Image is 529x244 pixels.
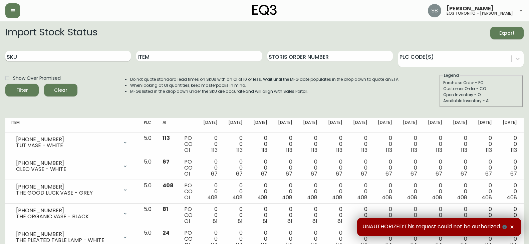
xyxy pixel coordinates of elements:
[336,170,342,178] span: 67
[139,180,157,204] td: 5.0
[203,135,218,153] div: 0 0
[428,206,442,224] div: 0 0
[184,206,193,224] div: PO CO
[253,206,268,224] div: 0 0
[278,183,292,201] div: 0 0
[462,217,467,225] span: 81
[510,170,517,178] span: 67
[378,159,392,177] div: 0 0
[386,146,392,154] span: 113
[303,159,317,177] div: 0 0
[357,194,367,201] span: 408
[248,118,273,133] th: [DATE]
[307,194,317,201] span: 408
[378,135,392,153] div: 0 0
[203,183,218,201] div: 0 0
[387,217,392,225] span: 81
[486,146,492,154] span: 113
[337,217,342,225] span: 81
[512,217,517,225] span: 81
[473,118,498,133] th: [DATE]
[353,159,367,177] div: 0 0
[286,146,292,154] span: 113
[328,183,342,201] div: 0 0
[163,158,170,166] span: 67
[436,146,442,154] span: 113
[403,135,417,153] div: 0 0
[16,208,118,214] div: [PHONE_NUMBER]
[11,206,133,221] div: [PHONE_NUMBER]THE ORGANIC VASE - BLACK
[139,118,157,133] th: PLC
[236,170,243,178] span: 67
[378,206,392,224] div: 0 0
[407,194,417,201] span: 408
[478,206,492,224] div: 0 0
[228,206,243,224] div: 0 0
[130,76,400,82] li: Do not quote standard lead times on SKUs with an OI of 10 or less. Wait until the MFG date popula...
[348,118,373,133] th: [DATE]
[16,160,118,166] div: [PHONE_NUMBER]
[303,206,317,224] div: 0 0
[482,194,492,201] span: 408
[490,27,524,39] button: Export
[487,217,492,225] span: 81
[443,86,519,92] div: Customer Order - CO
[312,217,317,225] span: 81
[328,159,342,177] div: 0 0
[228,159,243,177] div: 0 0
[13,75,61,82] span: Show Over Promised
[184,159,193,177] div: PO CO
[372,118,398,133] th: [DATE]
[16,231,118,237] div: [PHONE_NUMBER]
[130,82,400,88] li: When looking at OI quantities, keep masterpacks in mind.
[448,118,473,133] th: [DATE]
[361,170,367,178] span: 67
[443,98,519,104] div: Available Inventory - AI
[398,118,423,133] th: [DATE]
[437,217,442,225] span: 81
[211,170,218,178] span: 67
[453,159,467,177] div: 0 0
[412,217,417,225] span: 81
[311,146,317,154] span: 113
[353,135,367,153] div: 0 0
[453,183,467,201] div: 0 0
[16,143,118,149] div: TUT VASE - WHITE
[163,205,168,213] span: 81
[5,84,39,96] button: Filter
[503,159,517,177] div: 0 0
[163,182,174,189] span: 408
[423,118,448,133] th: [DATE]
[11,159,133,174] div: [PHONE_NUMBER]CLEO VASE - WHITE
[411,146,417,154] span: 113
[497,118,522,133] th: [DATE]
[16,86,28,94] div: Filter
[453,206,467,224] div: 0 0
[353,183,367,201] div: 0 0
[328,135,342,153] div: 0 0
[273,118,298,133] th: [DATE]
[328,206,342,224] div: 0 0
[478,183,492,201] div: 0 0
[461,146,467,154] span: 113
[436,170,442,178] span: 67
[139,133,157,156] td: 5.0
[163,134,170,142] span: 113
[443,72,460,78] legend: Legend
[184,217,190,225] span: OI
[478,159,492,177] div: 0 0
[130,88,400,94] li: MFGs listed in the drop down under the SKU are accurate and will align with Sales Portal.
[428,4,441,17] img: 62e4f14275e5c688c761ab51c449f16a
[403,183,417,201] div: 0 0
[253,183,268,201] div: 0 0
[503,206,517,224] div: 0 0
[323,118,348,133] th: [DATE]
[278,159,292,177] div: 0 0
[496,29,518,37] span: Export
[16,190,118,196] div: THE GOOD LUCK VASE - GREY
[253,135,268,153] div: 0 0
[332,194,342,201] span: 408
[16,166,118,172] div: CLEO VASE - WHITE
[232,194,243,201] span: 408
[261,170,268,178] span: 67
